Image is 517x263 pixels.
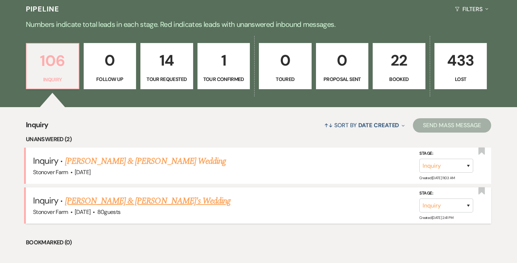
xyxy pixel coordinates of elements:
[321,116,407,135] button: Sort By Date Created
[358,121,399,129] span: Date Created
[33,155,58,166] span: Inquiry
[75,168,90,176] span: [DATE]
[88,75,132,83] p: Follow Up
[65,155,226,168] a: [PERSON_NAME] & [PERSON_NAME] Wedding
[31,76,74,83] p: Inquiry
[202,75,246,83] p: Tour Confirmed
[33,195,58,206] span: Inquiry
[33,168,68,176] span: Stonover Farm
[419,176,455,180] span: Created: [DATE] 11:03 AM
[419,190,473,197] label: Stage:
[434,43,487,90] a: 433Lost
[84,43,136,90] a: 0Follow Up
[145,48,188,72] p: 14
[26,238,491,247] li: Bookmarked (0)
[324,121,333,129] span: ↑↓
[97,208,121,216] span: 80 guests
[88,48,132,72] p: 0
[419,215,453,220] span: Created: [DATE] 2:41 PM
[33,208,68,216] span: Stonover Farm
[26,43,79,90] a: 106Inquiry
[26,135,491,144] li: Unanswered (2)
[202,48,246,72] p: 1
[377,75,421,83] p: Booked
[31,49,74,73] p: 106
[65,195,231,207] a: [PERSON_NAME] & [PERSON_NAME]'s Wedding
[264,48,307,72] p: 0
[145,75,188,83] p: Tour Requested
[321,75,364,83] p: Proposal Sent
[26,4,60,14] h3: Pipeline
[316,43,369,90] a: 0Proposal Sent
[373,43,425,90] a: 22Booked
[264,75,307,83] p: Toured
[439,75,483,83] p: Lost
[439,48,483,72] p: 433
[377,48,421,72] p: 22
[26,119,48,135] span: Inquiry
[197,43,250,90] a: 1Tour Confirmed
[75,208,90,216] span: [DATE]
[413,118,491,133] button: Send Mass Message
[419,150,473,158] label: Stage:
[321,48,364,72] p: 0
[259,43,312,90] a: 0Toured
[140,43,193,90] a: 14Tour Requested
